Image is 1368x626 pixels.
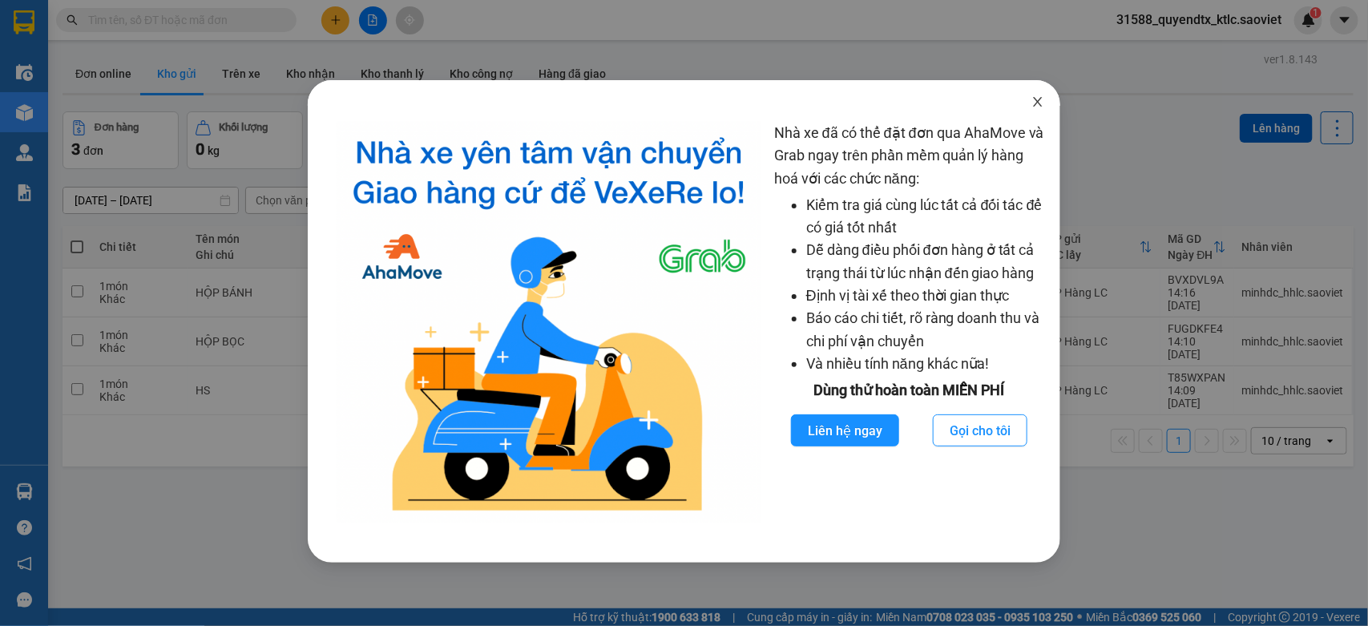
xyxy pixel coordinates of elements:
div: Dùng thử hoàn toàn MIỄN PHÍ [774,379,1044,402]
span: Gọi cho tôi [950,421,1011,441]
button: Gọi cho tôi [933,414,1027,446]
div: Nhà xe đã có thể đặt đơn qua AhaMove và Grab ngay trên phần mềm quản lý hàng hoá với các chức năng: [774,122,1044,523]
li: Và nhiều tính năng khác nữa! [806,353,1044,375]
li: Kiểm tra giá cùng lúc tất cả đối tác để có giá tốt nhất [806,194,1044,240]
li: Định vị tài xế theo thời gian thực [806,285,1044,307]
button: Close [1015,80,1060,125]
span: Liên hệ ngay [808,421,882,441]
span: close [1031,95,1044,108]
li: Dễ dàng điều phối đơn hàng ở tất cả trạng thái từ lúc nhận đến giao hàng [806,239,1044,285]
button: Liên hệ ngay [791,414,899,446]
img: logo [337,122,761,523]
li: Báo cáo chi tiết, rõ ràng doanh thu và chi phí vận chuyển [806,307,1044,353]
